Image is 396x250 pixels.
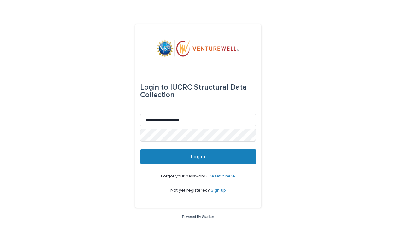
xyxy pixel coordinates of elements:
a: Reset it here [209,174,235,178]
span: Log in [191,154,205,159]
div: IUCRC Structural Data Collection [140,78,256,104]
span: Not yet registered? [170,188,211,193]
span: Login to [140,84,168,91]
button: Log in [140,149,256,164]
img: mWhVGmOKROS2pZaMU8FQ [157,39,240,58]
span: Forgot your password? [161,174,209,178]
a: Sign up [211,188,226,193]
a: Powered By Stacker [182,215,214,218]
